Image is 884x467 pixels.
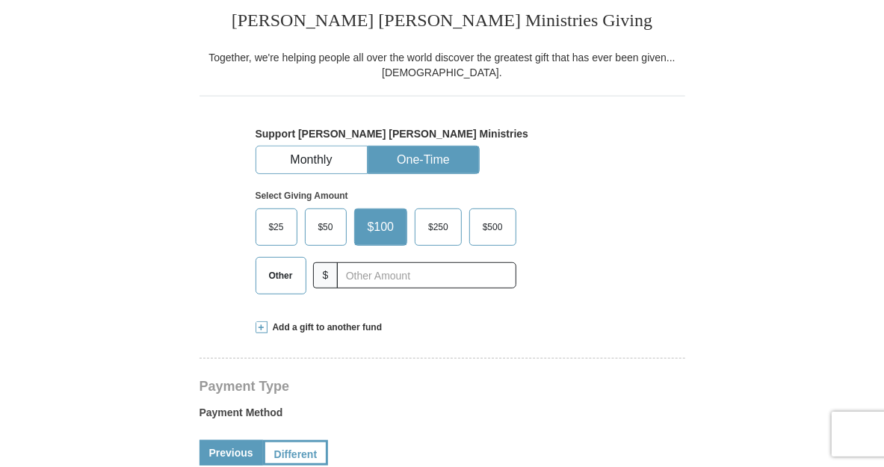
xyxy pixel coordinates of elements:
button: One-Time [368,146,479,174]
input: Other Amount [337,262,516,288]
span: Add a gift to another fund [268,321,383,334]
span: $ [313,262,339,288]
div: Together, we're helping people all over the world discover the greatest gift that has ever been g... [200,50,685,80]
label: Payment Method [200,405,685,427]
span: $250 [421,216,456,238]
a: Previous [200,440,263,466]
span: $50 [311,216,341,238]
button: Monthly [256,146,367,174]
span: $25 [262,216,291,238]
h4: Payment Type [200,380,685,392]
span: Other [262,265,300,287]
span: $500 [475,216,510,238]
a: Different [263,440,329,466]
span: $100 [360,216,402,238]
strong: Select Giving Amount [256,191,348,201]
h5: Support [PERSON_NAME] [PERSON_NAME] Ministries [256,128,629,140]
